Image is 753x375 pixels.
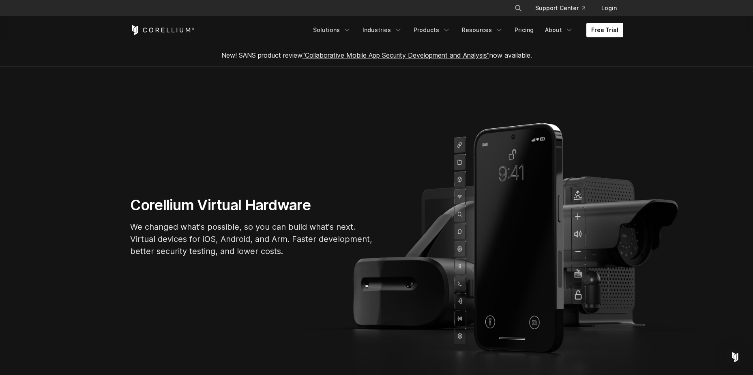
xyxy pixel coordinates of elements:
p: We changed what's possible, so you can build what's next. Virtual devices for iOS, Android, and A... [130,221,373,257]
a: Resources [457,23,508,37]
a: Corellium Home [130,25,195,35]
a: Login [595,1,623,15]
a: Free Trial [586,23,623,37]
div: Navigation Menu [504,1,623,15]
a: Pricing [510,23,538,37]
a: Solutions [308,23,356,37]
a: Support Center [529,1,592,15]
a: Industries [358,23,407,37]
a: About [540,23,578,37]
a: Products [409,23,455,37]
div: Open Intercom Messenger [725,347,745,367]
button: Search [511,1,526,15]
span: New! SANS product review now available. [221,51,532,59]
h1: Corellium Virtual Hardware [130,196,373,214]
div: Navigation Menu [308,23,623,37]
a: "Collaborative Mobile App Security Development and Analysis" [302,51,489,59]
